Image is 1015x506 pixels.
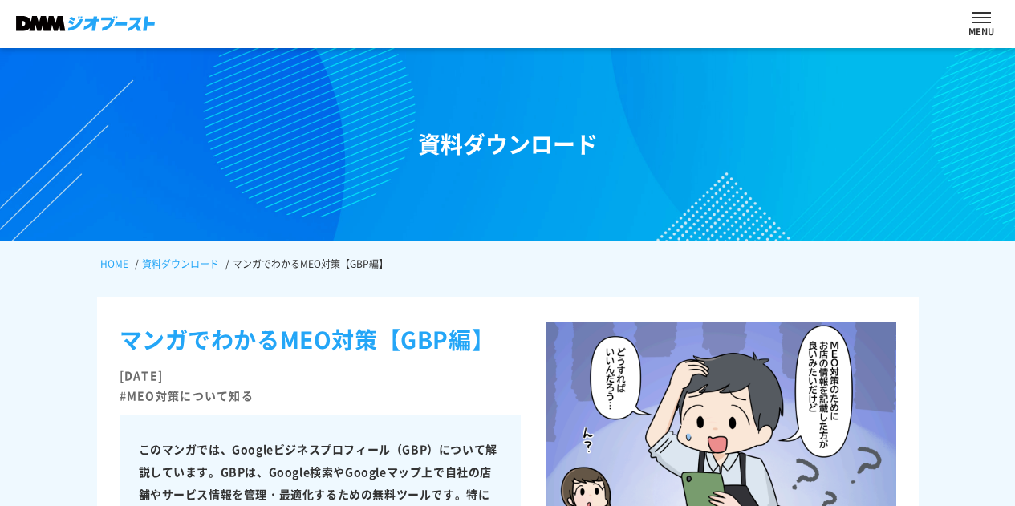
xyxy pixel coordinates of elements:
div: 資料ダウンロード [418,128,598,161]
button: ナビを開閉する [972,12,991,23]
li: #MEO対策について知る [120,389,254,403]
time: [DATE] [120,367,164,383]
a: HOME [100,257,128,271]
a: 資料ダウンロード [142,257,219,271]
h1: マンガでわかるMEO対策【GBP編】 [120,322,521,367]
li: マンガでわかるMEO対策【GBP編】 [222,257,392,271]
img: DMMジオブースト [16,16,155,31]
